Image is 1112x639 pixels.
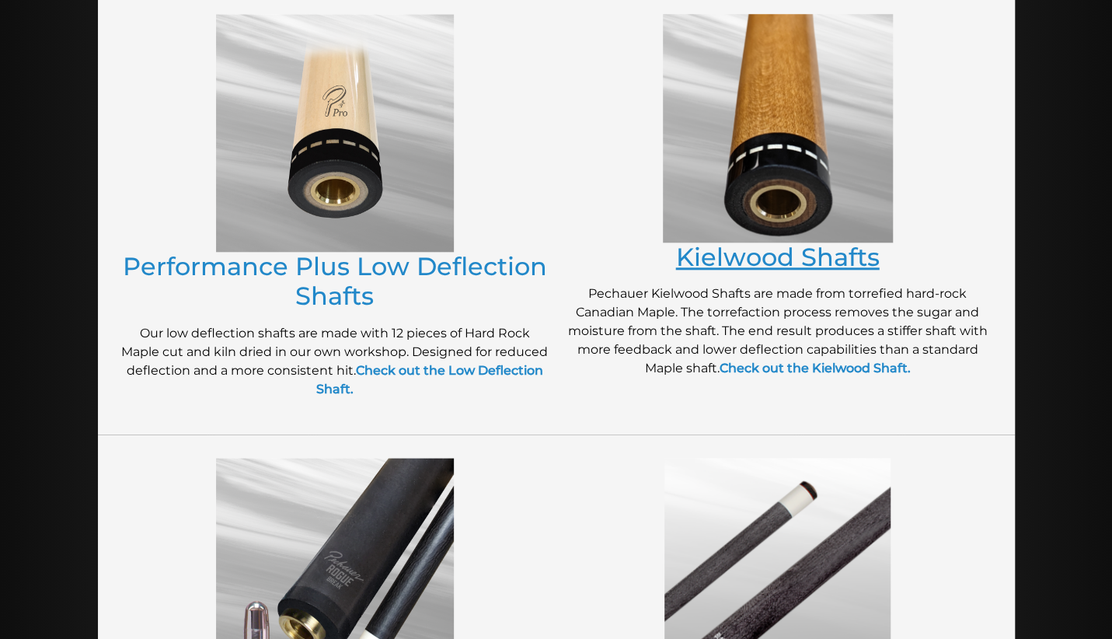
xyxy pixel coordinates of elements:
[121,324,549,399] p: Our low deflection shafts are made with 12 pieces of Hard Rock Maple cut and kiln dried in our ow...
[123,251,547,311] a: Performance Plus Low Deflection Shafts
[316,363,543,396] a: Check out the Low Deflection Shaft.
[564,285,992,378] p: Pechauer Kielwood Shafts are made from torrefied hard-rock Canadian Maple. The torrefaction proce...
[676,242,880,272] a: Kielwood Shafts
[720,361,911,375] a: Check out the Kielwood Shaft.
